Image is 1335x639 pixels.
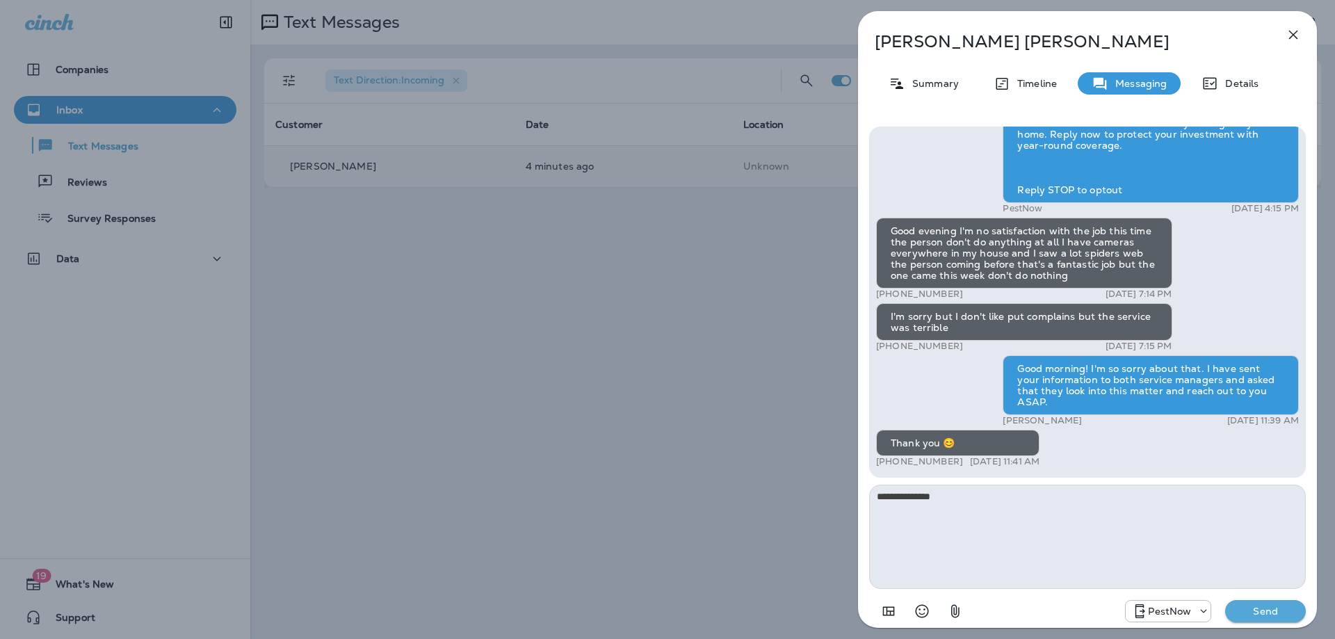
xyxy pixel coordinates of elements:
[876,289,963,300] p: [PHONE_NUMBER]
[876,430,1039,456] div: Thank you 😊
[1126,603,1211,620] div: +1 (703) 691-5149
[876,456,963,467] p: [PHONE_NUMBER]
[1106,289,1172,300] p: [DATE] 7:14 PM
[876,341,963,352] p: [PHONE_NUMBER]
[1010,78,1057,89] p: Timeline
[905,78,959,89] p: Summary
[908,597,936,625] button: Select an emoji
[876,303,1172,341] div: I'm sorry but I don't like put complains but the service was terrible
[1236,605,1295,617] p: Send
[1108,78,1167,89] p: Messaging
[1148,606,1191,617] p: PestNow
[1231,203,1299,214] p: [DATE] 4:15 PM
[1003,415,1082,426] p: [PERSON_NAME]
[1225,600,1306,622] button: Send
[875,32,1254,51] p: [PERSON_NAME] [PERSON_NAME]
[876,218,1172,289] div: Good evening I'm no satisfaction with the job this time the person don't do anything at all I hav...
[1218,78,1259,89] p: Details
[1227,415,1299,426] p: [DATE] 11:39 AM
[1003,355,1299,415] div: Good morning! I'm so sorry about that. I have sent your information to both service managers and ...
[875,597,903,625] button: Add in a premade template
[970,456,1039,467] p: [DATE] 11:41 AM
[1003,203,1042,214] p: PestNow
[1106,341,1172,352] p: [DATE] 7:15 PM
[1003,110,1299,203] div: PestNow: Termites can cause costly damage to your home. Reply now to protect your investment with...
